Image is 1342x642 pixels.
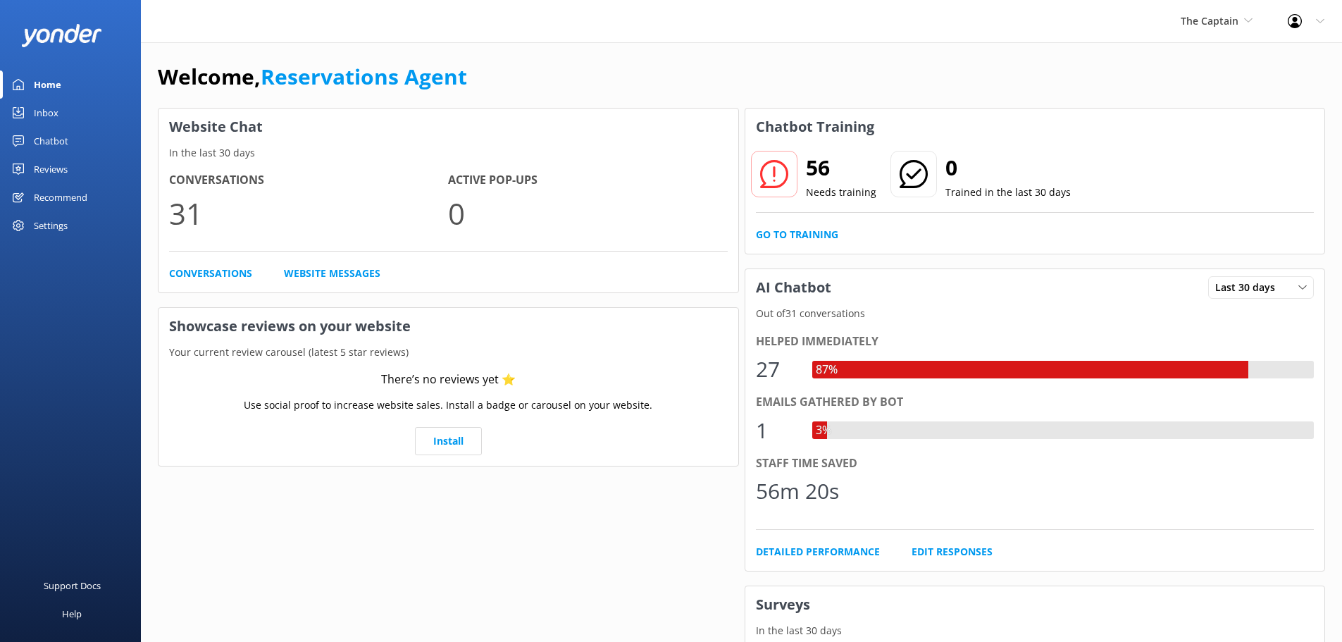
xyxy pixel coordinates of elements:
p: In the last 30 days [745,623,1325,638]
div: Home [34,70,61,99]
div: There’s no reviews yet ⭐ [381,371,516,389]
div: 56m 20s [756,474,839,508]
a: Website Messages [284,266,380,281]
div: Staff time saved [756,455,1315,473]
div: 3% [812,421,835,440]
a: Detailed Performance [756,544,880,560]
div: 1 [756,414,798,447]
p: Use social proof to increase website sales. Install a badge or carousel on your website. [244,397,652,413]
h4: Conversations [169,171,448,190]
h3: Website Chat [159,109,738,145]
h1: Welcome, [158,60,467,94]
p: 0 [448,190,727,237]
div: 87% [812,361,841,379]
div: Chatbot [34,127,68,155]
p: Trained in the last 30 days [945,185,1071,200]
a: Edit Responses [912,544,993,560]
div: 27 [756,352,798,386]
p: 31 [169,190,448,237]
p: Out of 31 conversations [745,306,1325,321]
p: In the last 30 days [159,145,738,161]
div: Support Docs [44,572,101,600]
p: Needs training [806,185,876,200]
a: Go to Training [756,227,838,242]
span: The Captain [1181,14,1238,27]
div: Helped immediately [756,333,1315,351]
a: Reservations Agent [261,62,467,91]
h2: 56 [806,151,876,185]
div: Settings [34,211,68,240]
h3: Showcase reviews on your website [159,308,738,345]
h3: AI Chatbot [745,269,842,306]
div: Inbox [34,99,58,127]
h4: Active Pop-ups [448,171,727,190]
img: yonder-white-logo.png [21,24,102,47]
h3: Chatbot Training [745,109,885,145]
h3: Surveys [745,586,1325,623]
p: Your current review carousel (latest 5 star reviews) [159,345,738,360]
span: Last 30 days [1215,280,1284,295]
a: Conversations [169,266,252,281]
div: Recommend [34,183,87,211]
h2: 0 [945,151,1071,185]
div: Emails gathered by bot [756,393,1315,412]
div: Help [62,600,82,628]
a: Install [415,427,482,455]
div: Reviews [34,155,68,183]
